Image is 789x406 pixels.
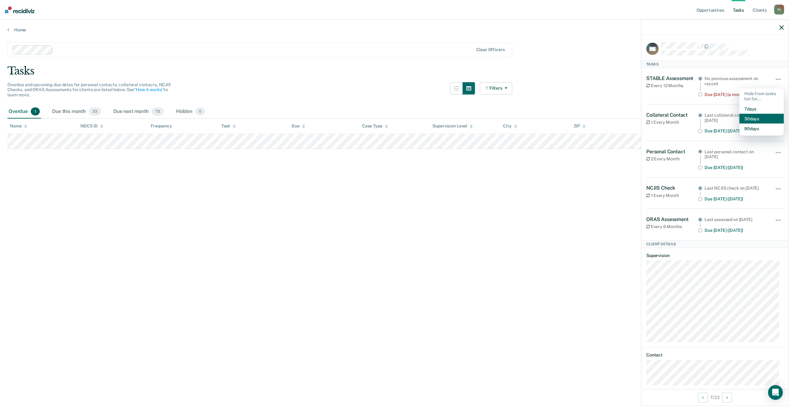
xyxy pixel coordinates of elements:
[503,123,517,129] div: City
[705,228,767,233] div: Due [DATE] ([DATE])
[195,107,205,115] span: 0
[739,88,784,104] div: Hide from tasks list for...
[768,385,783,400] div: Open Intercom Messenger
[646,83,698,88] div: Every 12 Months
[705,165,767,170] div: Due [DATE] ([DATE])
[646,156,698,161] div: 2 Every Month
[739,114,784,123] button: 30 days
[362,123,388,129] div: Case Type
[480,82,513,94] button: Filters
[705,76,767,86] div: No previous assessment on record
[7,82,171,98] span: Overdue and upcoming due dates for personal contacts, collateral contacts, NCJIS Checks, and ORAS...
[112,105,165,119] div: Due next month
[646,253,784,258] dt: Supervision
[646,193,698,198] div: 1 Every Month
[705,128,767,134] div: Due [DATE] ([DATE])
[7,65,782,77] div: Tasks
[151,123,172,129] div: Frequency
[646,216,698,222] div: ORAS Assessment
[641,389,789,405] div: 7 / 22
[705,149,767,159] div: Last personal contact on [DATE]
[51,105,102,119] div: Due this month
[698,392,708,402] button: Previous Client
[646,148,698,154] div: Personal Contact
[432,123,473,129] div: Supervision Level
[739,123,784,133] button: 90 days
[7,105,41,119] div: Overdue
[646,119,698,125] div: 1 Every Month
[646,112,698,118] div: Collateral Contact
[705,217,767,222] div: Last assessed on [DATE]
[175,105,206,119] div: Hidden
[152,107,164,115] span: 73
[705,112,767,123] div: Last collateral contact on [DATE]
[574,123,586,129] div: ZIP
[221,123,236,129] div: Task
[89,107,101,115] span: 33
[774,5,784,14] div: P J
[476,47,505,52] div: Clear officers
[292,123,305,129] div: Due
[739,104,784,114] button: 7 days
[705,92,767,97] div: Due [DATE] (a month ago)
[641,60,789,68] div: Tasks
[705,196,767,202] div: Due [DATE] ([DATE])
[10,123,27,129] div: Name
[134,87,164,92] a: “How it works”
[641,240,789,248] div: Client Details
[705,186,767,191] div: Last NCJIS check on [DATE]
[722,392,732,402] button: Next Client
[7,27,782,33] a: Home
[646,352,784,357] dt: Contact
[5,6,35,13] img: Recidiviz
[646,75,698,81] div: STABLE Assessment
[31,107,40,115] span: 1
[80,123,103,129] div: NDCS ID
[646,185,698,191] div: NCJIS Check
[646,224,698,229] div: Every 6 Months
